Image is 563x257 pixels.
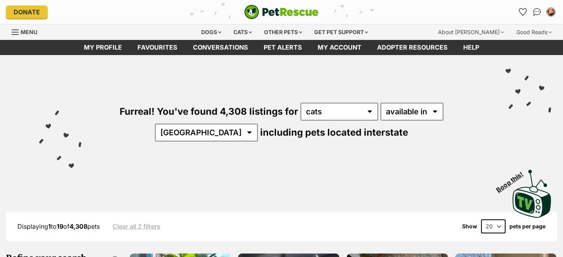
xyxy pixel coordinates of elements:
[545,6,557,18] button: My account
[130,40,185,55] a: Favourites
[533,8,541,16] img: chat-41dd97257d64d25036548639549fe6c8038ab92f7586957e7f3b1b290dea8141.svg
[259,24,308,40] div: Other pets
[57,223,63,230] strong: 19
[513,163,551,219] a: Boop this!
[196,24,227,40] div: Dogs
[76,40,130,55] a: My profile
[513,170,551,218] img: PetRescue TV logo
[244,5,319,19] a: PetRescue
[256,40,310,55] a: Pet alerts
[70,223,87,230] strong: 4,308
[369,40,455,55] a: Adopter resources
[12,24,43,38] a: Menu
[260,127,408,138] span: including pets located interstate
[120,106,298,117] span: Furreal! You've found 4,308 listings for
[21,29,37,35] span: Menu
[17,223,100,230] span: Displaying to of pets
[495,166,531,193] span: Boop this!
[433,24,509,40] div: About [PERSON_NAME]
[310,40,369,55] a: My account
[244,5,319,19] img: logo-cat-932fe2b9b8326f06289b0f2fb663e598f794de774fb13d1741a6617ecf9a85b4.svg
[547,8,555,16] img: Alice Walton-Cherrie profile pic
[517,6,529,18] a: Favourites
[455,40,487,55] a: Help
[6,5,48,19] a: Donate
[511,24,557,40] div: Good Reads
[531,6,543,18] a: Conversations
[517,6,557,18] ul: Account quick links
[228,24,257,40] div: Cats
[309,24,374,40] div: Get pet support
[48,223,51,230] strong: 1
[185,40,256,55] a: conversations
[113,223,160,230] a: Clear all 2 filters
[462,223,477,229] span: Show
[509,223,546,229] label: pets per page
